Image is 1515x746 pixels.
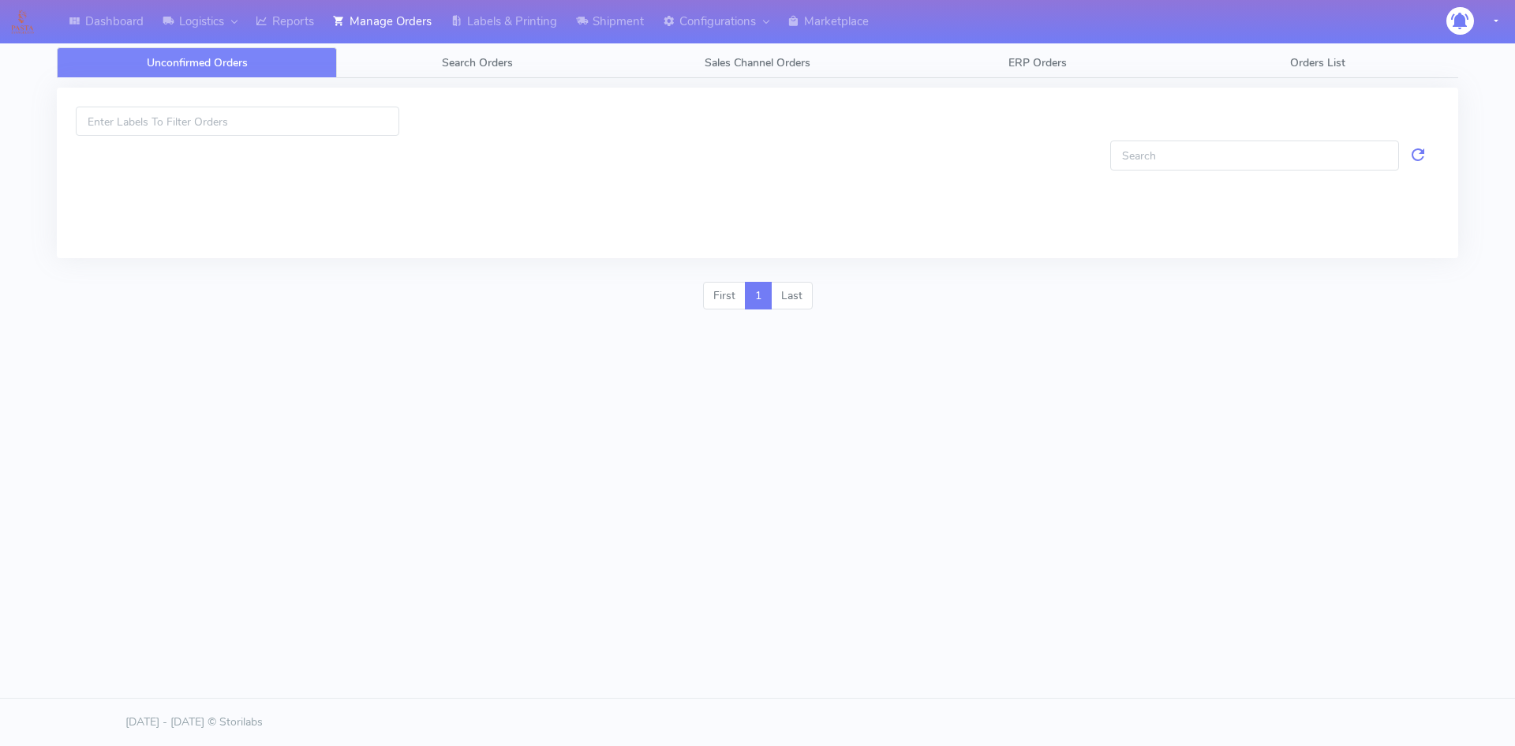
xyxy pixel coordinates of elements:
[1008,55,1067,70] span: ERP Orders
[442,55,513,70] span: Search Orders
[76,107,399,136] input: Enter Labels To Filter Orders
[147,55,248,70] span: Unconfirmed Orders
[745,282,772,310] a: 1
[1110,141,1399,170] input: Search
[1290,55,1345,70] span: Orders List
[57,47,1458,78] ul: Tabs
[705,55,810,70] span: Sales Channel Orders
